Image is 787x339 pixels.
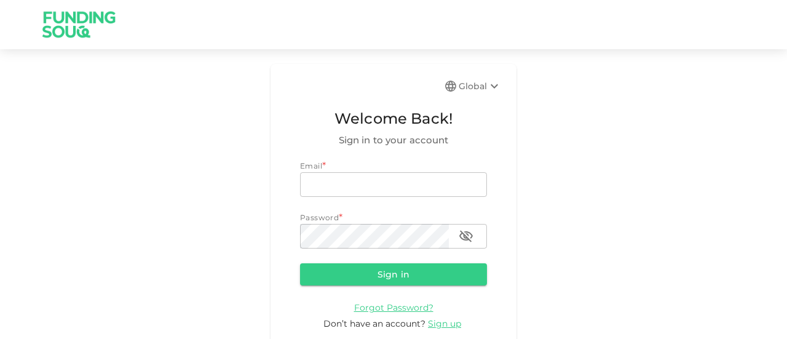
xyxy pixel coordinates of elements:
input: password [300,224,449,249]
button: Sign in [300,263,487,285]
span: Sign in to your account [300,133,487,148]
span: Email [300,161,322,170]
span: Password [300,213,339,222]
div: Global [459,79,502,94]
span: Don’t have an account? [323,318,425,329]
input: email [300,172,487,197]
span: Sign up [428,318,461,329]
span: Welcome Back! [300,107,487,130]
span: Forgot Password? [354,302,433,313]
a: Forgot Password? [354,301,433,313]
